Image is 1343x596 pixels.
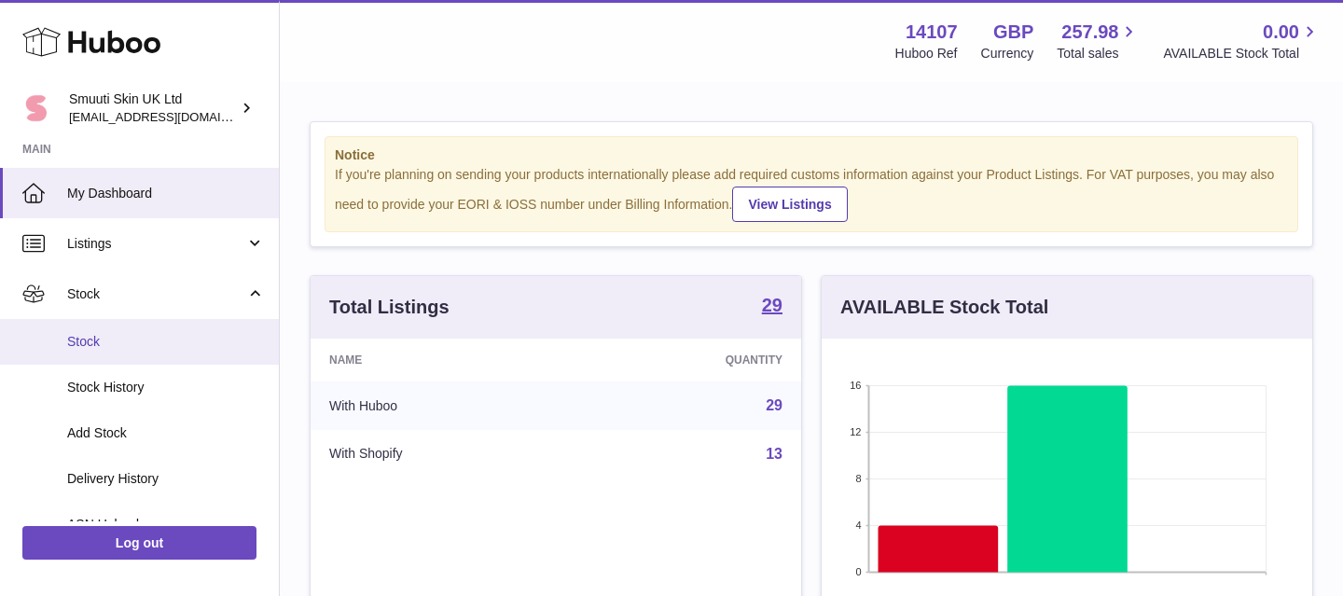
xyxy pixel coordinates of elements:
[1163,20,1321,62] a: 0.00 AVAILABLE Stock Total
[67,379,265,396] span: Stock History
[329,295,450,320] h3: Total Listings
[732,187,847,222] a: View Listings
[22,94,50,122] img: tomi@beautyko.fi
[1263,20,1299,45] span: 0.00
[311,381,575,430] td: With Huboo
[67,235,245,253] span: Listings
[1057,20,1140,62] a: 257.98 Total sales
[855,520,861,531] text: 4
[850,426,861,437] text: 12
[855,566,861,577] text: 0
[993,20,1033,45] strong: GBP
[1163,45,1321,62] span: AVAILABLE Stock Total
[895,45,958,62] div: Huboo Ref
[311,430,575,478] td: With Shopify
[67,424,265,442] span: Add Stock
[762,296,782,314] strong: 29
[1057,45,1140,62] span: Total sales
[67,516,265,534] span: ASN Uploads
[840,295,1048,320] h3: AVAILABLE Stock Total
[22,526,256,560] a: Log out
[575,339,801,381] th: Quantity
[67,185,265,202] span: My Dashboard
[906,20,958,45] strong: 14107
[67,470,265,488] span: Delivery History
[67,333,265,351] span: Stock
[762,296,782,318] a: 29
[850,380,861,391] text: 16
[69,109,274,124] span: [EMAIL_ADDRESS][DOMAIN_NAME]
[335,166,1288,222] div: If you're planning on sending your products internationally please add required customs informati...
[335,146,1288,164] strong: Notice
[311,339,575,381] th: Name
[981,45,1034,62] div: Currency
[69,90,237,126] div: Smuuti Skin UK Ltd
[855,473,861,484] text: 8
[766,446,782,462] a: 13
[67,285,245,303] span: Stock
[766,397,782,413] a: 29
[1061,20,1118,45] span: 257.98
